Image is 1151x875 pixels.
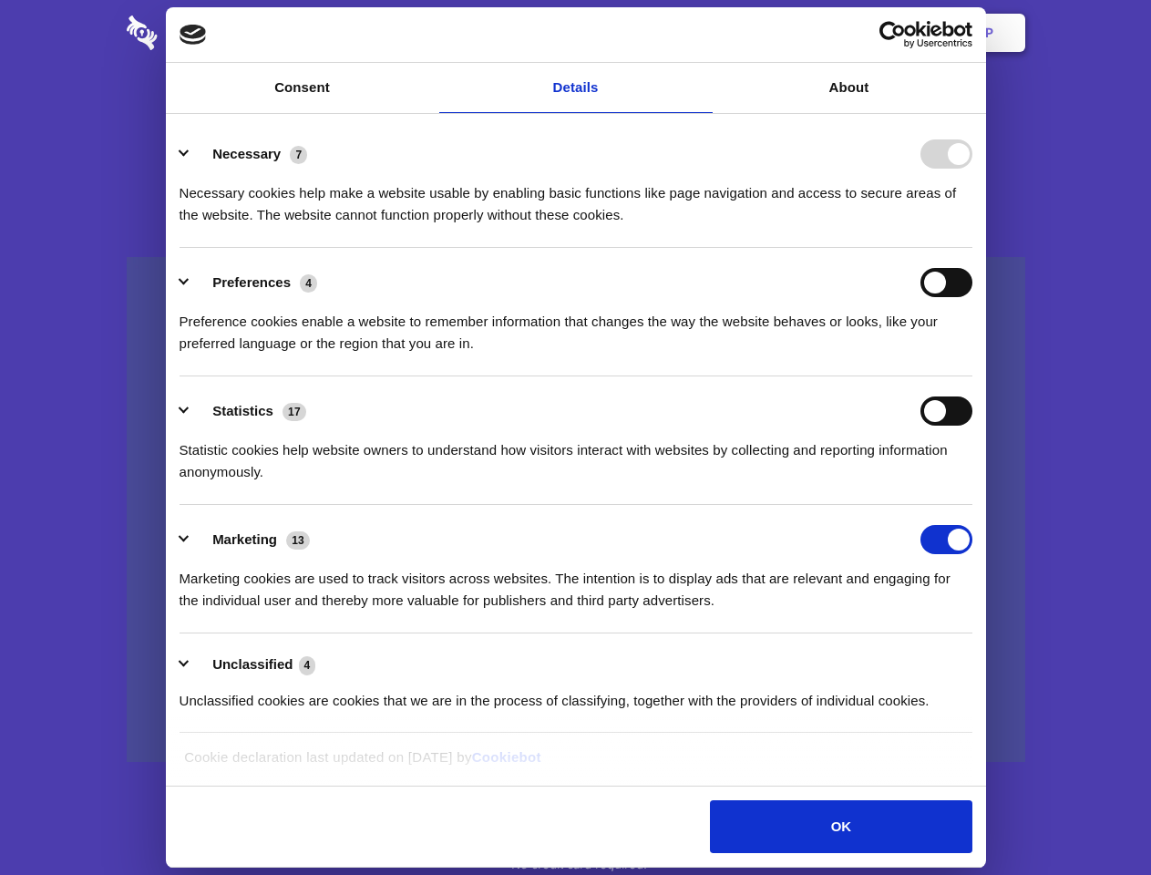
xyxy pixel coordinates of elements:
img: logo [180,25,207,45]
a: Details [439,63,713,113]
label: Statistics [212,403,273,418]
label: Marketing [212,531,277,547]
div: Preference cookies enable a website to remember information that changes the way the website beha... [180,297,972,355]
button: OK [710,800,971,853]
button: Preferences (4) [180,268,329,297]
h1: Eliminate Slack Data Loss. [127,82,1025,148]
span: 4 [299,656,316,674]
a: Cookiebot [472,749,541,765]
label: Preferences [212,274,291,290]
a: Usercentrics Cookiebot - opens in a new window [813,21,972,48]
button: Marketing (13) [180,525,322,554]
div: Marketing cookies are used to track visitors across websites. The intention is to display ads tha... [180,554,972,612]
a: Contact [739,5,823,61]
a: Wistia video thumbnail [127,257,1025,763]
span: 4 [300,274,317,293]
img: logo-wordmark-white-trans-d4663122ce5f474addd5e946df7df03e33cb6a1c49d2221995e7729f52c070b2.svg [127,15,283,50]
div: Necessary cookies help make a website usable by enabling basic functions like page navigation and... [180,169,972,226]
button: Unclassified (4) [180,654,327,676]
a: About [713,63,986,113]
h4: Auto-redaction of sensitive data, encrypted data sharing and self-destructing private chats. Shar... [127,166,1025,226]
a: Pricing [535,5,614,61]
span: 17 [283,403,306,421]
span: 13 [286,531,310,550]
label: Necessary [212,146,281,161]
button: Statistics (17) [180,396,318,426]
button: Necessary (7) [180,139,319,169]
a: Login [827,5,906,61]
iframe: Drift Widget Chat Controller [1060,784,1129,853]
a: Consent [166,63,439,113]
div: Unclassified cookies are cookies that we are in the process of classifying, together with the pro... [180,676,972,712]
div: Cookie declaration last updated on [DATE] by [170,746,981,782]
span: 7 [290,146,307,164]
div: Statistic cookies help website owners to understand how visitors interact with websites by collec... [180,426,972,483]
